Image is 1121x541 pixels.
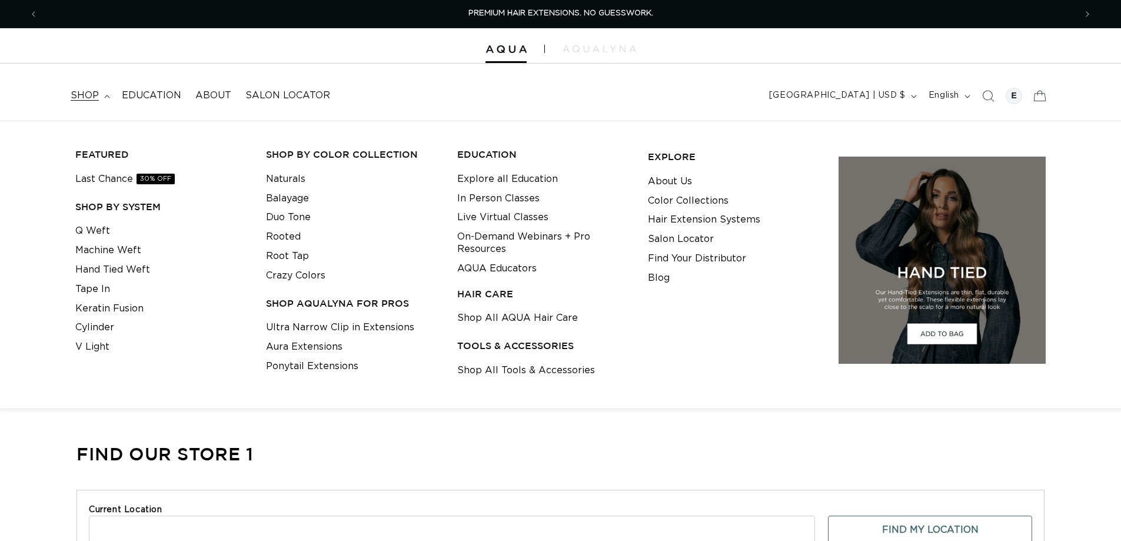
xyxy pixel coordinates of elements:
[468,9,653,17] span: PREMIUM HAIR EXTENSIONS. NO GUESSWORK.
[648,172,692,191] a: About Us
[266,337,342,357] a: Aura Extensions
[929,89,959,102] span: English
[137,174,175,184] span: 30% OFF
[75,299,144,318] a: Keratin Fusion
[457,308,578,328] a: Shop All AQUA Hair Care
[769,89,906,102] span: [GEOGRAPHIC_DATA] | USD $
[266,227,301,247] a: Rooted
[266,189,309,208] a: Balayage
[457,361,595,380] a: Shop All Tools & Accessories
[922,85,975,107] button: English
[648,230,714,249] a: Salon Locator
[457,288,630,300] h3: HAIR CARE
[122,89,181,102] span: Education
[266,148,438,161] h3: Shop by Color Collection
[75,170,175,189] a: Last Chance30% OFF
[75,280,110,299] a: Tape In
[762,85,922,107] button: [GEOGRAPHIC_DATA] | USD $
[266,247,309,266] a: Root Tap
[75,201,248,213] h3: SHOP BY SYSTEM
[457,259,537,278] a: AQUA Educators
[71,89,99,102] span: shop
[648,151,820,163] h3: EXPLORE
[457,170,558,189] a: Explore all Education
[195,89,231,102] span: About
[457,340,630,352] h3: TOOLS & ACCESSORIES
[266,266,325,286] a: Crazy Colors
[89,505,1032,516] label: Current Location
[648,249,746,268] a: Find Your Distributor
[563,45,636,52] img: aqualyna.com
[75,318,114,337] a: Cylinder
[457,189,540,208] a: In Person Classes
[485,45,527,54] img: Aqua Hair Extensions
[457,227,630,259] a: On-Demand Webinars + Pro Resources
[457,148,630,161] h3: EDUCATION
[975,83,1001,109] summary: Search
[1075,3,1100,25] button: Next announcement
[64,82,115,109] summary: shop
[266,297,438,310] h3: Shop AquaLyna for Pros
[75,148,248,161] h3: FEATURED
[75,241,141,260] a: Machine Weft
[21,3,46,25] button: Previous announcement
[76,442,254,466] h1: Find Our Store 1
[238,82,337,109] a: Salon Locator
[115,82,188,109] a: Education
[245,89,330,102] span: Salon Locator
[75,260,150,280] a: Hand Tied Weft
[266,357,358,376] a: Ponytail Extensions
[75,221,110,241] a: Q Weft
[266,318,414,337] a: Ultra Narrow Clip in Extensions
[457,208,548,227] a: Live Virtual Classes
[648,268,670,288] a: Blog
[188,82,238,109] a: About
[266,170,305,189] a: Naturals
[266,208,311,227] a: Duo Tone
[75,337,109,357] a: V Light
[648,191,729,211] a: Color Collections
[648,210,760,230] a: Hair Extension Systems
